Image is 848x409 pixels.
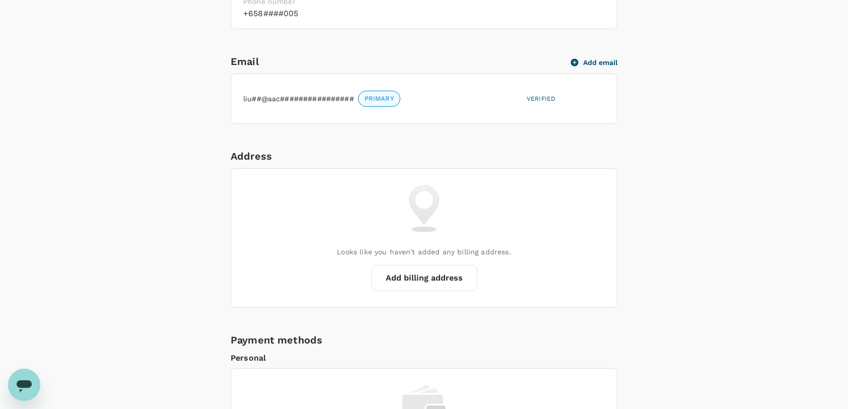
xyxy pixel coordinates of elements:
iframe: Button to launch messaging window [8,369,40,401]
h6: Payment methods [231,332,617,348]
button: Add email [571,58,617,67]
div: Address [231,148,617,164]
span: Verified [527,95,555,102]
button: Add billing address [371,265,477,291]
span: PRIMARY [359,94,400,104]
h6: +658####005 [243,7,605,21]
p: liu##@aac################ [243,94,354,104]
h6: Email [231,53,571,70]
img: billing [408,185,440,232]
p: Looks like you haven't added any billing address. [337,247,511,257]
p: Personal [231,352,617,364]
